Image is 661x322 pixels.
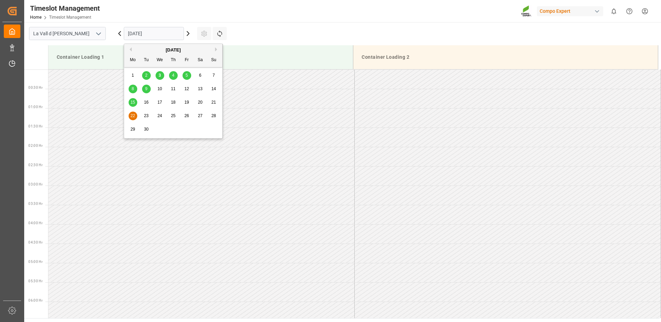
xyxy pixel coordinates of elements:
[129,98,137,107] div: Choose Monday, September 15th, 2025
[210,85,218,93] div: Choose Sunday, September 14th, 2025
[198,113,202,118] span: 27
[184,86,189,91] span: 12
[142,56,151,65] div: Tu
[186,73,188,78] span: 5
[537,6,603,16] div: Compo Expert
[183,56,191,65] div: Fr
[28,221,43,225] span: 04:00 Hr
[145,73,148,78] span: 2
[198,86,202,91] span: 13
[156,56,164,65] div: We
[129,125,137,134] div: Choose Monday, September 29th, 2025
[28,202,43,206] span: 03:30 Hr
[210,112,218,120] div: Choose Sunday, September 28th, 2025
[142,71,151,80] div: Choose Tuesday, September 2nd, 2025
[28,124,43,128] span: 01:30 Hr
[183,71,191,80] div: Choose Friday, September 5th, 2025
[28,144,43,148] span: 02:00 Hr
[210,56,218,65] div: Su
[211,100,216,105] span: 21
[172,73,175,78] span: 4
[196,112,205,120] div: Choose Saturday, September 27th, 2025
[129,56,137,65] div: Mo
[183,85,191,93] div: Choose Friday, September 12th, 2025
[130,113,135,118] span: 22
[184,100,189,105] span: 19
[359,51,652,64] div: Container Loading 2
[126,69,221,136] div: month 2025-09
[157,86,162,91] span: 10
[142,112,151,120] div: Choose Tuesday, September 23rd, 2025
[215,47,219,51] button: Next Month
[537,4,606,18] button: Compo Expert
[156,112,164,120] div: Choose Wednesday, September 24th, 2025
[28,163,43,167] span: 02:30 Hr
[183,112,191,120] div: Choose Friday, September 26th, 2025
[211,86,216,91] span: 14
[606,3,622,19] button: show 0 new notifications
[213,73,215,78] span: 7
[157,100,162,105] span: 17
[157,113,162,118] span: 24
[144,113,148,118] span: 23
[156,71,164,80] div: Choose Wednesday, September 3rd, 2025
[28,260,43,264] span: 05:00 Hr
[142,98,151,107] div: Choose Tuesday, September 16th, 2025
[196,98,205,107] div: Choose Saturday, September 20th, 2025
[28,105,43,109] span: 01:00 Hr
[183,98,191,107] div: Choose Friday, September 19th, 2025
[521,5,532,17] img: Screenshot%202023-09-29%20at%2010.02.21.png_1712312052.png
[130,100,135,105] span: 15
[28,279,43,283] span: 05:30 Hr
[28,299,43,302] span: 06:00 Hr
[129,85,137,93] div: Choose Monday, September 8th, 2025
[198,100,202,105] span: 20
[144,100,148,105] span: 16
[28,182,43,186] span: 03:00 Hr
[196,56,205,65] div: Sa
[169,56,178,65] div: Th
[130,127,135,132] span: 29
[210,98,218,107] div: Choose Sunday, September 21st, 2025
[54,51,347,64] div: Container Loading 1
[129,71,137,80] div: Choose Monday, September 1st, 2025
[169,112,178,120] div: Choose Thursday, September 25th, 2025
[142,85,151,93] div: Choose Tuesday, September 9th, 2025
[93,28,103,39] button: open menu
[196,85,205,93] div: Choose Saturday, September 13th, 2025
[156,98,164,107] div: Choose Wednesday, September 17th, 2025
[30,15,41,20] a: Home
[29,27,106,40] input: Type to search/select
[169,71,178,80] div: Choose Thursday, September 4th, 2025
[124,27,184,40] input: DD.MM.YYYY
[169,98,178,107] div: Choose Thursday, September 18th, 2025
[171,100,175,105] span: 18
[171,113,175,118] span: 25
[210,71,218,80] div: Choose Sunday, September 7th, 2025
[129,112,137,120] div: Choose Monday, September 22nd, 2025
[132,86,134,91] span: 8
[184,113,189,118] span: 26
[159,73,161,78] span: 3
[211,113,216,118] span: 28
[142,125,151,134] div: Choose Tuesday, September 30th, 2025
[196,71,205,80] div: Choose Saturday, September 6th, 2025
[28,318,43,322] span: 06:30 Hr
[28,240,43,244] span: 04:30 Hr
[144,127,148,132] span: 30
[171,86,175,91] span: 11
[30,3,100,13] div: Timeslot Management
[145,86,148,91] span: 9
[169,85,178,93] div: Choose Thursday, September 11th, 2025
[128,47,132,51] button: Previous Month
[28,86,43,89] span: 00:30 Hr
[622,3,637,19] button: Help Center
[199,73,202,78] span: 6
[156,85,164,93] div: Choose Wednesday, September 10th, 2025
[124,47,222,54] div: [DATE]
[132,73,134,78] span: 1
